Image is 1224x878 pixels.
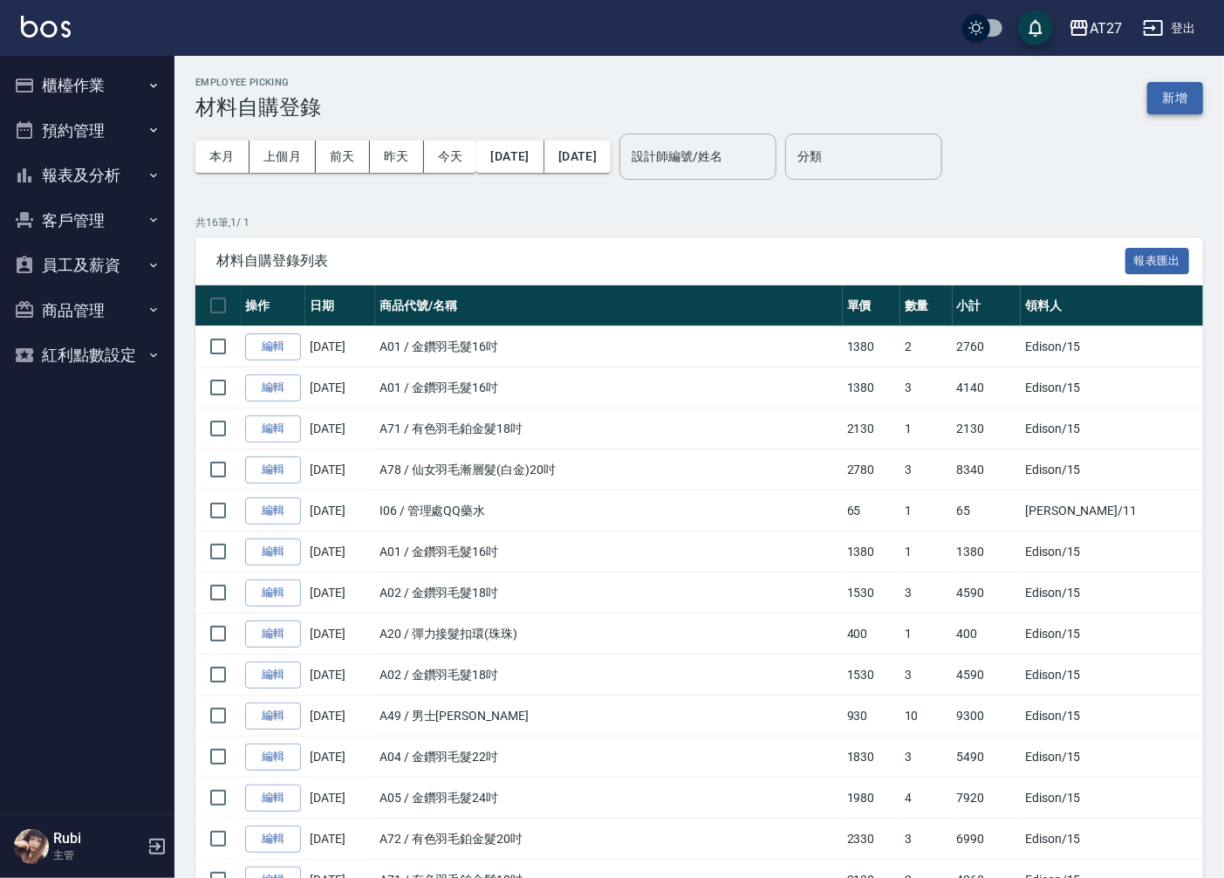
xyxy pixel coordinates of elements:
[305,285,375,326] th: 日期
[316,141,370,173] button: 前天
[305,367,375,408] td: [DATE]
[544,141,611,173] button: [DATE]
[843,655,900,696] td: 1530
[476,141,544,173] button: [DATE]
[900,449,953,490] td: 3
[1021,449,1211,490] td: Edison /15
[305,490,375,532] td: [DATE]
[375,778,843,819] td: A05 / 金鑽羽毛髮24吋
[843,408,900,449] td: 2130
[1125,248,1190,275] button: 報表匯出
[1021,696,1211,737] td: Edison /15
[953,367,1022,408] td: 4140
[900,573,953,614] td: 3
[1021,408,1211,449] td: Edison /15
[305,614,375,655] td: [DATE]
[195,215,1203,230] p: 共 16 筆, 1 / 1
[953,614,1022,655] td: 400
[375,737,843,778] td: A04 / 金鑽羽毛髮22吋
[1021,532,1211,573] td: Edison /15
[900,696,953,737] td: 10
[900,819,953,860] td: 3
[7,243,168,288] button: 員工及薪資
[305,737,375,778] td: [DATE]
[1125,251,1190,268] a: 報表匯出
[305,326,375,367] td: [DATE]
[900,737,953,778] td: 3
[195,77,321,88] h2: Employee Picking
[245,497,301,525] a: 編輯
[843,819,900,860] td: 2330
[7,153,168,198] button: 報表及分析
[1062,10,1129,46] button: AT27
[250,141,316,173] button: 上個月
[375,326,843,367] td: A01 / 金鑽羽毛髮16吋
[375,532,843,573] td: A01 / 金鑽羽毛髮16吋
[305,819,375,860] td: [DATE]
[216,252,1125,270] span: 材料自購登錄列表
[1021,614,1211,655] td: Edison /15
[953,737,1022,778] td: 5490
[375,408,843,449] td: A71 / 有色羽毛鉑金髮18吋
[843,449,900,490] td: 2780
[953,408,1022,449] td: 2130
[843,737,900,778] td: 1830
[305,778,375,819] td: [DATE]
[900,655,953,696] td: 3
[900,490,953,532] td: 1
[843,532,900,573] td: 1380
[900,367,953,408] td: 3
[305,449,375,490] td: [DATE]
[424,141,477,173] button: 今天
[305,532,375,573] td: [DATE]
[245,415,301,442] a: 編輯
[1136,12,1203,45] button: 登出
[14,829,49,864] img: Person
[53,830,142,847] h5: Rubi
[843,490,900,532] td: 65
[7,198,168,244] button: 客戶管理
[1021,367,1211,408] td: Edison /15
[1021,819,1211,860] td: Edison /15
[7,108,168,154] button: 預約管理
[1021,737,1211,778] td: Edison /15
[245,580,301,607] a: 編輯
[1021,573,1211,614] td: Edison /15
[370,141,424,173] button: 昨天
[375,655,843,696] td: A02 / 金鑽羽毛髮18吋
[900,408,953,449] td: 1
[1090,17,1122,39] div: AT27
[1018,10,1053,45] button: save
[900,532,953,573] td: 1
[1021,778,1211,819] td: Edison /15
[7,63,168,108] button: 櫃檯作業
[195,95,321,120] h3: 材料自購登錄
[843,778,900,819] td: 1980
[375,490,843,532] td: I06 / 管理處QQ藥水
[195,141,250,173] button: 本月
[245,333,301,360] a: 編輯
[1021,285,1211,326] th: 領料人
[245,744,301,771] a: 編輯
[245,374,301,401] a: 編輯
[375,696,843,737] td: A49 / 男士[PERSON_NAME]
[1021,655,1211,696] td: Edison /15
[953,819,1022,860] td: 6990
[843,285,900,326] th: 單價
[245,538,301,566] a: 編輯
[953,490,1022,532] td: 65
[900,285,953,326] th: 數量
[375,449,843,490] td: A78 / 仙女羽毛漸層髮(白金)20吋
[900,614,953,655] td: 1
[305,696,375,737] td: [DATE]
[245,621,301,648] a: 編輯
[953,655,1022,696] td: 4590
[375,614,843,655] td: A20 / 彈力接髮扣環(珠珠)
[843,614,900,655] td: 400
[953,778,1022,819] td: 7920
[1021,326,1211,367] td: Edison /15
[843,696,900,737] td: 930
[245,456,301,484] a: 編輯
[375,573,843,614] td: A02 / 金鑽羽毛髮18吋
[245,785,301,812] a: 編輯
